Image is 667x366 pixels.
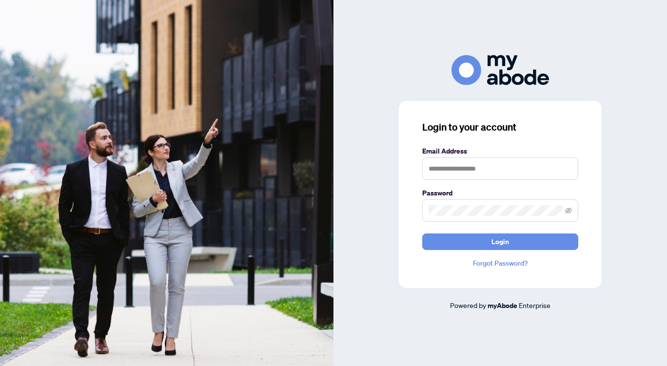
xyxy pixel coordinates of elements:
label: Password [422,188,578,198]
a: Forgot Password? [422,258,578,269]
button: Login [422,233,578,250]
a: myAbode [488,300,517,311]
span: Login [491,234,509,250]
span: Powered by [450,301,486,309]
span: Enterprise [519,301,550,309]
label: Email Address [422,146,578,156]
span: eye-invisible [565,207,572,214]
h3: Login to your account [422,120,578,134]
img: ma-logo [451,55,549,85]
